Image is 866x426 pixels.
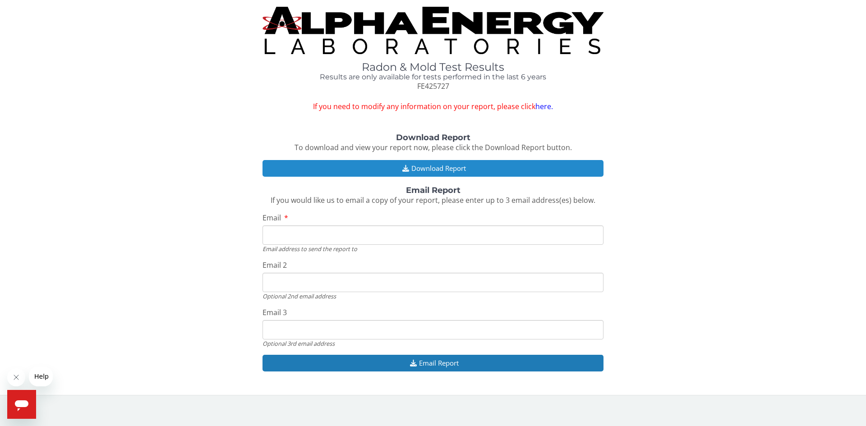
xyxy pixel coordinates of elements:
button: Email Report [263,355,603,371]
span: If you would like us to email a copy of your report, please enter up to 3 email address(es) below. [271,195,595,205]
div: Optional 2nd email address [263,292,603,300]
a: here. [535,101,553,111]
span: Email 2 [263,260,287,270]
iframe: Button to launch messaging window [7,390,36,419]
span: To download and view your report now, please click the Download Report button. [295,142,572,152]
strong: Email Report [406,185,461,195]
span: If you need to modify any information on your report, please click [263,101,603,112]
div: Email address to send the report to [263,245,603,253]
iframe: Close message [7,368,25,386]
h1: Radon & Mold Test Results [263,61,603,73]
span: Email [263,213,281,223]
strong: Download Report [396,133,470,142]
button: Download Report [263,160,603,177]
span: FE425727 [417,81,449,91]
div: Optional 3rd email address [263,339,603,348]
h4: Results are only available for tests performed in the last 6 years [263,73,603,81]
img: TightCrop.jpg [263,7,603,54]
span: Email 3 [263,307,287,317]
iframe: Message from company [29,366,53,386]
